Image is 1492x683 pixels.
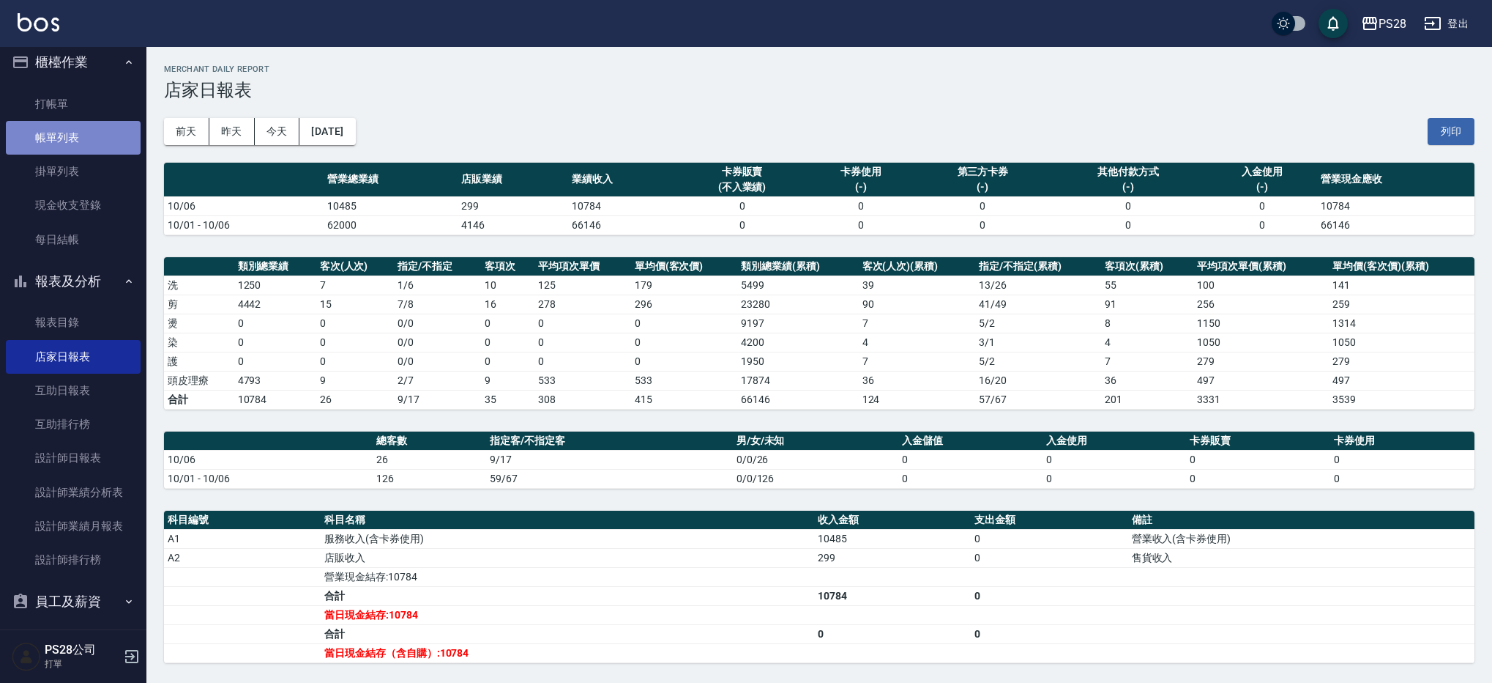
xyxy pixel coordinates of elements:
[164,390,234,409] td: 合計
[814,548,971,567] td: 299
[568,215,679,235] td: 66146
[920,164,1046,180] div: 第三方卡券
[18,13,59,32] img: Logo
[971,586,1127,605] td: 0
[1329,257,1474,276] th: 單均價(客次價)(累積)
[805,196,916,215] td: 0
[486,450,733,469] td: 9/17
[234,333,316,352] td: 0
[164,333,234,352] td: 染
[481,333,534,352] td: 0
[164,163,1474,235] table: a dense table
[679,196,805,215] td: 0
[45,657,119,671] p: 打單
[631,333,738,352] td: 0
[321,586,814,605] td: 合計
[1210,180,1313,195] div: (-)
[373,450,486,469] td: 26
[1101,314,1193,333] td: 8
[971,624,1127,643] td: 0
[1355,9,1412,39] button: PS28
[316,333,394,352] td: 0
[1317,163,1474,197] th: 營業現金應收
[486,432,733,451] th: 指定客/不指定客
[373,469,486,488] td: 126
[6,476,141,509] a: 設計師業績分析表
[234,257,316,276] th: 類別總業績
[631,390,738,409] td: 415
[6,155,141,188] a: 掛單列表
[534,390,631,409] td: 308
[394,371,481,390] td: 2 / 7
[6,441,141,475] a: 設計師日報表
[1193,390,1329,409] td: 3331
[805,215,916,235] td: 0
[809,164,912,180] div: 卡券使用
[6,87,141,121] a: 打帳單
[299,118,355,145] button: [DATE]
[1330,432,1474,451] th: 卡券使用
[916,215,1050,235] td: 0
[898,450,1042,469] td: 0
[733,432,898,451] th: 男/女/未知
[737,295,858,314] td: 23280
[394,257,481,276] th: 指定/不指定
[486,469,733,488] td: 59/67
[316,390,394,409] td: 26
[971,548,1127,567] td: 0
[458,215,568,235] td: 4146
[373,432,486,451] th: 總客數
[6,543,141,577] a: 設計師排行榜
[481,314,534,333] td: 0
[234,276,316,295] td: 1250
[321,605,814,624] td: 當日現金結存:10784
[534,352,631,371] td: 0
[809,180,912,195] div: (-)
[814,586,971,605] td: 10784
[164,215,324,235] td: 10/01 - 10/06
[1128,529,1474,548] td: 營業收入(含卡券使用)
[316,352,394,371] td: 0
[1101,352,1193,371] td: 7
[859,276,976,295] td: 39
[321,643,814,662] td: 當日現金結存（含自購）:10784
[859,314,976,333] td: 7
[1193,371,1329,390] td: 497
[1193,314,1329,333] td: 1150
[1186,469,1330,488] td: 0
[631,314,738,333] td: 0
[1050,215,1207,235] td: 0
[458,163,568,197] th: 店販業績
[164,257,1474,410] table: a dense table
[916,196,1050,215] td: 0
[164,276,234,295] td: 洗
[255,118,300,145] button: 今天
[481,352,534,371] td: 0
[316,257,394,276] th: 客次(人次)
[1193,333,1329,352] td: 1050
[737,390,858,409] td: 66146
[1317,196,1474,215] td: 10784
[737,352,858,371] td: 1950
[1101,333,1193,352] td: 4
[324,163,458,197] th: 營業總業績
[1329,352,1474,371] td: 279
[164,352,234,371] td: 護
[164,314,234,333] td: 燙
[631,257,738,276] th: 單均價(客次價)
[975,276,1101,295] td: 13 / 26
[1186,432,1330,451] th: 卡券販賣
[534,371,631,390] td: 533
[316,314,394,333] td: 0
[234,352,316,371] td: 0
[975,295,1101,314] td: 41 / 49
[234,295,316,314] td: 4442
[1042,432,1187,451] th: 入金使用
[394,352,481,371] td: 0 / 0
[1329,276,1474,295] td: 141
[534,257,631,276] th: 平均項次單價
[6,306,141,339] a: 報表目錄
[164,118,209,145] button: 前天
[534,333,631,352] td: 0
[164,450,373,469] td: 10/06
